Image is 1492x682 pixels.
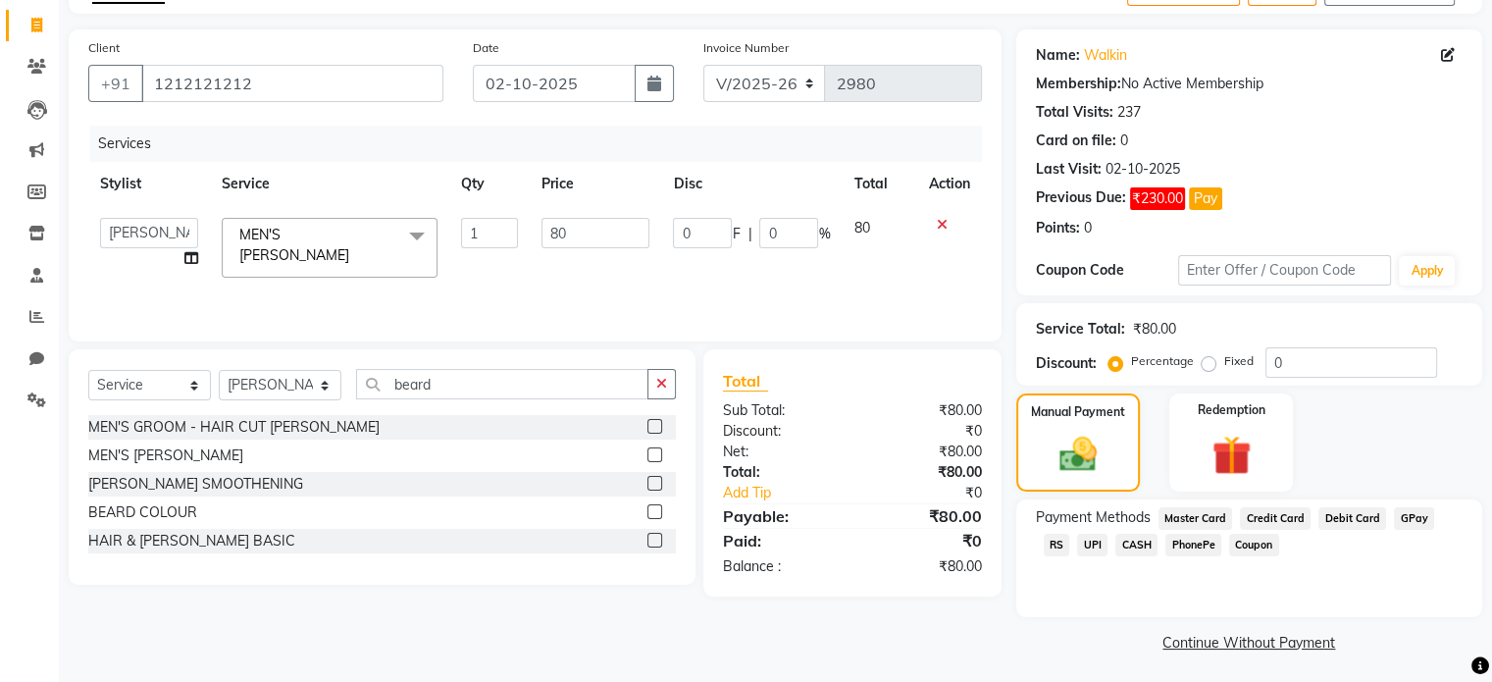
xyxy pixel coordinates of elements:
[853,219,869,236] span: 80
[141,65,443,102] input: Search by Name/Mobile/Email/Code
[1394,507,1434,530] span: GPay
[852,504,997,528] div: ₹80.00
[852,421,997,442] div: ₹0
[747,224,751,244] span: |
[530,162,661,206] th: Price
[1115,534,1158,556] span: CASH
[88,417,380,438] div: MEN'S GROOM - HAIR CUT [PERSON_NAME]
[1130,187,1185,210] span: ₹230.00
[1036,159,1102,180] div: Last Visit:
[88,65,143,102] button: +91
[852,462,997,483] div: ₹80.00
[852,556,997,577] div: ₹80.00
[1036,260,1178,281] div: Coupon Code
[1133,319,1176,340] div: ₹80.00
[1084,45,1127,66] a: Walkin
[852,400,997,421] div: ₹80.00
[90,126,997,162] div: Services
[88,162,210,206] th: Stylist
[239,226,349,264] span: MEN'S [PERSON_NAME]
[703,39,789,57] label: Invoice Number
[88,531,295,551] div: HAIR & [PERSON_NAME] BASIC
[1036,187,1126,210] div: Previous Due:
[708,442,852,462] div: Net:
[88,446,243,466] div: MEN'S [PERSON_NAME]
[1224,352,1254,370] label: Fixed
[1044,534,1070,556] span: RS
[449,162,530,206] th: Qty
[1229,534,1279,556] span: Coupon
[88,39,120,57] label: Client
[1036,353,1097,374] div: Discount:
[1117,102,1141,123] div: 237
[708,556,852,577] div: Balance :
[708,504,852,528] div: Payable:
[852,442,997,462] div: ₹80.00
[1036,74,1121,94] div: Membership:
[349,246,358,264] a: x
[842,162,916,206] th: Total
[1165,534,1221,556] span: PhonePe
[1189,187,1222,210] button: Pay
[1036,45,1080,66] div: Name:
[1036,319,1125,340] div: Service Total:
[708,421,852,442] div: Discount:
[1131,352,1194,370] label: Percentage
[1077,534,1107,556] span: UPI
[852,529,997,552] div: ₹0
[723,371,768,392] span: Total
[1198,401,1265,419] label: Redemption
[732,224,740,244] span: F
[1036,218,1080,238] div: Points:
[1036,74,1463,94] div: No Active Membership
[876,483,996,503] div: ₹0
[1031,403,1125,421] label: Manual Payment
[708,483,876,503] a: Add Tip
[1036,507,1151,528] span: Payment Methods
[917,162,982,206] th: Action
[708,529,852,552] div: Paid:
[1178,255,1392,286] input: Enter Offer / Coupon Code
[1036,102,1113,123] div: Total Visits:
[1048,433,1108,476] img: _cash.svg
[1240,507,1311,530] span: Credit Card
[473,39,499,57] label: Date
[1399,256,1455,286] button: Apply
[88,474,303,495] div: [PERSON_NAME] SMOOTHENING
[708,400,852,421] div: Sub Total:
[661,162,842,206] th: Disc
[1084,218,1092,238] div: 0
[708,462,852,483] div: Total:
[88,502,197,523] div: BEARD COLOUR
[818,224,830,244] span: %
[1036,131,1116,151] div: Card on file:
[1158,507,1233,530] span: Master Card
[1318,507,1386,530] span: Debit Card
[1106,159,1180,180] div: 02-10-2025
[356,369,648,399] input: Search or Scan
[1200,431,1263,480] img: _gift.svg
[210,162,449,206] th: Service
[1020,633,1478,654] a: Continue Without Payment
[1120,131,1128,151] div: 0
